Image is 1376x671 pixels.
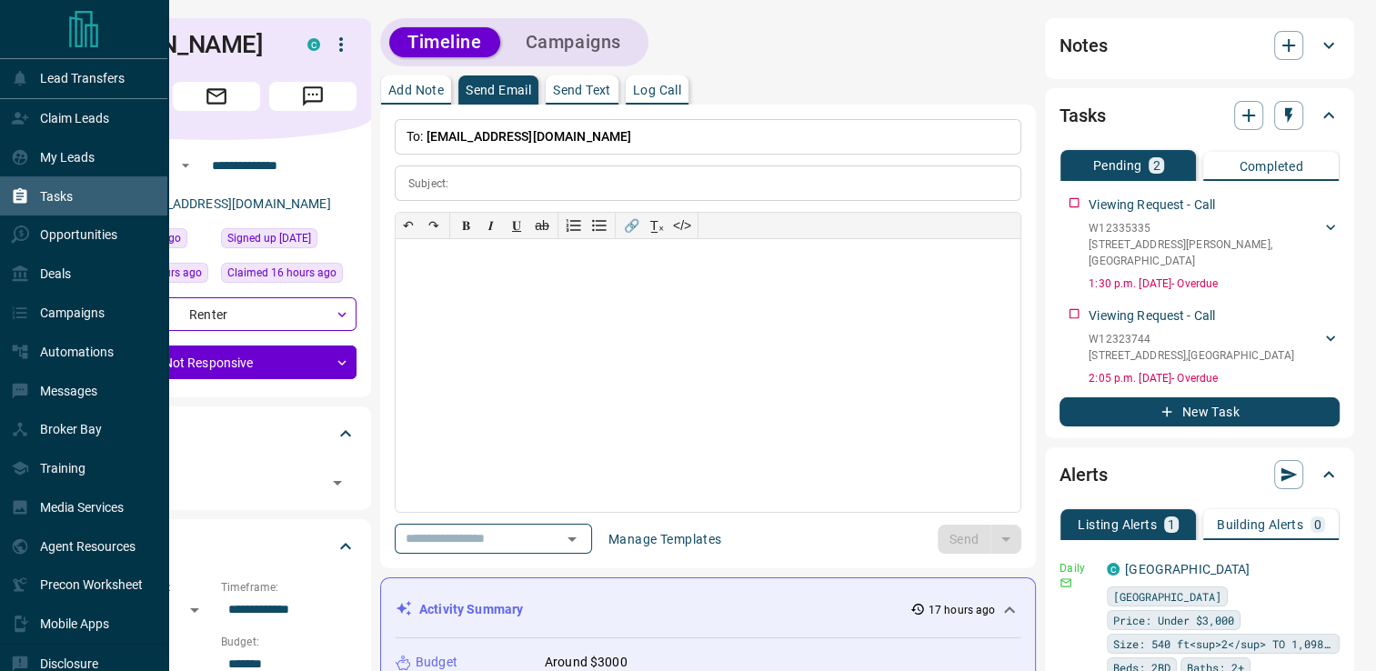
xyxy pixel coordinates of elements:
div: Tags [76,412,357,456]
div: condos.ca [1107,563,1120,576]
div: condos.ca [307,38,320,51]
button: ab [529,213,555,238]
p: Viewing Request - Call [1089,306,1215,325]
svg: Email [1060,576,1072,589]
a: [EMAIL_ADDRESS][DOMAIN_NAME] [126,196,331,211]
p: 1:30 p.m. [DATE] - Overdue [1089,275,1340,292]
p: W12323744 [1089,331,1294,347]
span: Claimed 16 hours ago [227,264,336,282]
button: Open [559,526,585,552]
button: Open [175,155,196,176]
div: Tasks [1060,94,1340,137]
p: Building Alerts [1217,518,1303,531]
span: Signed up [DATE] [227,229,311,247]
button: 𝑰 [478,213,504,238]
button: 𝐔 [504,213,529,238]
span: 𝐔 [512,218,521,233]
p: Activity Summary [419,600,523,619]
button: 𝐁 [453,213,478,238]
h1: [PERSON_NAME] [76,30,280,59]
p: Completed [1239,160,1303,173]
p: 17 hours ago [929,602,995,618]
button: </> [669,213,695,238]
div: Activity Summary17 hours ago [396,593,1020,626]
p: 0 [1314,518,1321,531]
a: [GEOGRAPHIC_DATA] [1125,562,1250,576]
span: [GEOGRAPHIC_DATA] [1113,587,1221,606]
s: ab [535,218,549,233]
div: W12323744[STREET_ADDRESS],[GEOGRAPHIC_DATA] [1089,327,1340,367]
button: ↶ [396,213,421,238]
button: Bullet list [587,213,612,238]
p: 2:05 p.m. [DATE] - Overdue [1089,370,1340,386]
div: Not Responsive [76,346,357,379]
p: Subject: [408,175,448,192]
button: Campaigns [507,27,639,57]
p: Viewing Request - Call [1089,195,1215,215]
h2: Alerts [1060,460,1107,489]
button: Open [325,470,350,496]
p: Add Note [388,84,444,96]
button: Numbered list [561,213,587,238]
span: [EMAIL_ADDRESS][DOMAIN_NAME] [427,129,632,144]
p: Log Call [633,84,681,96]
button: ↷ [421,213,447,238]
div: split button [938,525,1022,554]
p: To: [395,119,1021,155]
span: Email [173,82,260,111]
h2: Tasks [1060,101,1105,130]
div: Notes [1060,24,1340,67]
h2: Notes [1060,31,1107,60]
span: Size: 540 ft<sup>2</sup> TO 1,098 ft<sup>2</sup> [1113,635,1333,653]
p: Listing Alerts [1078,518,1157,531]
p: Budget: [221,634,357,650]
div: W12335335[STREET_ADDRESS][PERSON_NAME],[GEOGRAPHIC_DATA] [1089,216,1340,273]
p: 2 [1152,159,1160,172]
button: Timeline [389,27,500,57]
div: Wed Aug 13 2025 [221,263,357,288]
div: Tue Aug 04 2020 [221,228,357,254]
p: Send Text [553,84,611,96]
p: Pending [1093,159,1142,172]
div: Renter [76,297,357,331]
p: Daily [1060,560,1096,576]
div: Criteria [76,525,357,568]
button: T̲ₓ [644,213,669,238]
p: W12335335 [1089,220,1321,236]
button: New Task [1060,397,1340,426]
p: [STREET_ADDRESS] , [GEOGRAPHIC_DATA] [1089,347,1294,364]
div: Alerts [1060,453,1340,496]
p: [STREET_ADDRESS][PERSON_NAME] , [GEOGRAPHIC_DATA] [1089,236,1321,269]
p: Timeframe: [221,579,357,596]
p: Send Email [466,84,531,96]
button: 🔗 [618,213,644,238]
button: Manage Templates [598,525,732,554]
p: 1 [1168,518,1175,531]
span: Price: Under $3,000 [1113,611,1234,629]
span: Message [269,82,357,111]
